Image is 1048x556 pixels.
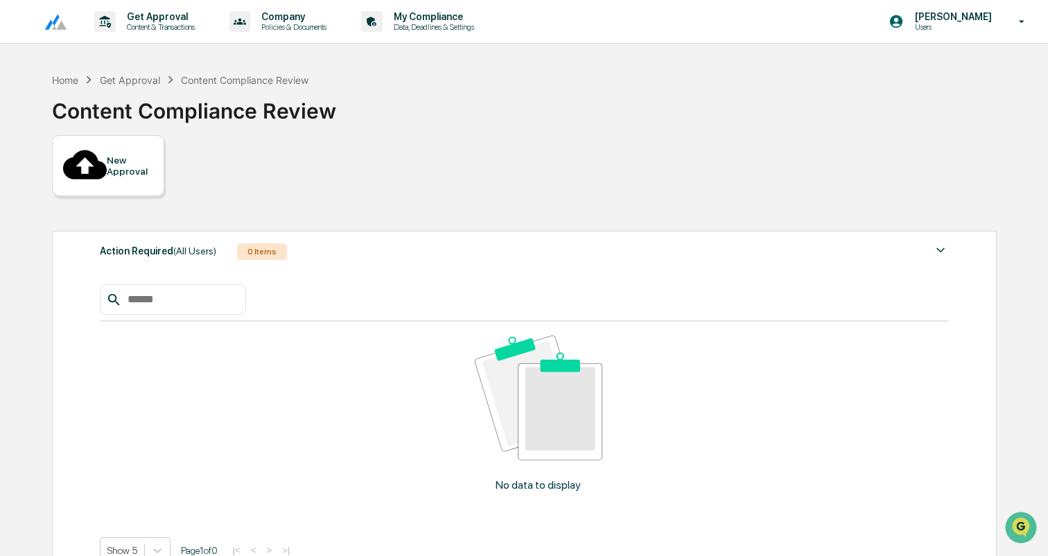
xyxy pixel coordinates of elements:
a: Powered byPylon [98,234,168,245]
button: > [262,544,276,556]
p: [PERSON_NAME] [904,11,999,22]
button: >| [278,544,294,556]
a: 🔎Data Lookup [8,196,93,220]
div: 0 Items [237,243,287,260]
div: Content Compliance Review [181,74,308,86]
div: Action Required [100,242,216,260]
span: Page 1 of 0 [181,545,218,556]
p: Content & Transactions [116,22,202,32]
p: Policies & Documents [250,22,333,32]
p: Data, Deadlines & Settings [383,22,481,32]
div: Content Compliance Review [52,87,336,123]
div: Home [52,74,78,86]
span: Data Lookup [28,201,87,215]
button: |< [228,544,244,556]
div: Start new chat [47,106,227,120]
div: New Approval [107,155,153,177]
img: 1746055101610-c473b297-6a78-478c-a979-82029cc54cd1 [14,106,39,131]
span: (All Users) [173,245,216,257]
img: caret [932,242,949,259]
div: We're available if you need us! [47,120,175,131]
p: No data to display [496,478,581,492]
img: No data [475,336,602,460]
div: 🔎 [14,202,25,214]
button: < [247,544,261,556]
p: How can we help? [14,29,252,51]
a: 🗄️Attestations [95,169,177,194]
button: Start new chat [236,110,252,127]
span: Attestations [114,175,172,189]
div: 🗄️ [101,176,112,187]
img: logo [33,13,67,31]
div: Get Approval [100,74,160,86]
p: Company [250,11,333,22]
span: Pylon [138,235,168,245]
span: Preclearance [28,175,89,189]
p: My Compliance [383,11,481,22]
p: Users [904,22,999,32]
iframe: Open customer support [1004,510,1041,548]
a: 🖐️Preclearance [8,169,95,194]
div: 🖐️ [14,176,25,187]
p: Get Approval [116,11,202,22]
